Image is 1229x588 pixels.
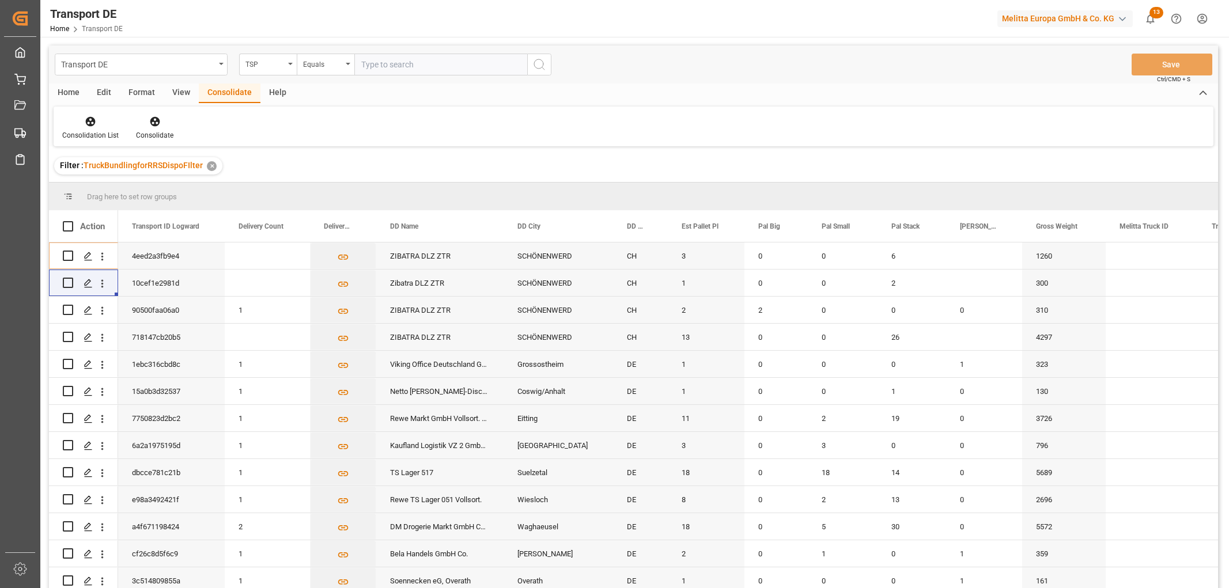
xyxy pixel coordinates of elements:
[118,486,225,513] div: e98a3492421f
[744,242,808,269] div: 0
[225,486,310,513] div: 1
[118,513,225,540] div: a4f671198424
[376,324,504,350] div: ZIBATRA DLZ ZTR
[504,459,613,485] div: Suelzetal
[613,378,668,404] div: DE
[878,351,946,377] div: 0
[668,270,744,296] div: 1
[878,270,946,296] div: 2
[207,161,217,171] div: ✕
[55,54,228,75] button: open menu
[960,222,998,230] span: [PERSON_NAME]
[225,297,310,323] div: 1
[1022,270,1106,296] div: 300
[1022,513,1106,540] div: 5572
[668,486,744,513] div: 8
[613,486,668,513] div: DE
[239,54,297,75] button: open menu
[504,432,613,458] div: [GEOGRAPHIC_DATA]
[118,378,225,404] div: 15a0b3d32537
[744,486,808,513] div: 0
[376,513,504,540] div: DM Drogerie Markt GmbH CO KG
[49,405,118,432] div: Press SPACE to select this row.
[946,486,1022,513] div: 0
[118,297,225,323] div: 90500faa06a0
[303,56,342,70] div: Equals
[808,270,878,296] div: 0
[878,378,946,404] div: 1
[376,270,504,296] div: Zibatra DLZ ZTR
[668,540,744,567] div: 2
[744,432,808,458] div: 0
[80,221,105,232] div: Action
[808,351,878,377] div: 0
[1022,459,1106,485] div: 5689
[88,84,120,103] div: Edit
[84,161,203,170] span: TruckBundlingforRRSDispoFIlter
[1120,222,1169,230] span: Melitta Truck ID
[118,432,225,458] div: 6a2a1975195d
[613,459,668,485] div: DE
[878,540,946,567] div: 0
[744,513,808,540] div: 0
[118,270,225,296] div: 10cef1e2981d
[1163,6,1189,32] button: Help Center
[613,540,668,567] div: DE
[225,351,310,377] div: 1
[808,540,878,567] div: 1
[504,351,613,377] div: Grossostheim
[878,513,946,540] div: 30
[613,351,668,377] div: DE
[682,222,719,230] span: Est Pallet Pl
[878,242,946,269] div: 6
[504,242,613,269] div: SCHÖNENWERD
[1022,432,1106,458] div: 796
[504,297,613,323] div: SCHÖNENWERD
[49,242,118,270] div: Press SPACE to select this row.
[504,486,613,513] div: Wiesloch
[225,405,310,431] div: 1
[87,192,177,201] span: Drag here to set row groups
[808,324,878,350] div: 0
[668,513,744,540] div: 18
[49,459,118,486] div: Press SPACE to select this row.
[49,324,118,351] div: Press SPACE to select this row.
[744,270,808,296] div: 0
[164,84,199,103] div: View
[1157,75,1190,84] span: Ctrl/CMD + S
[808,242,878,269] div: 0
[49,378,118,405] div: Press SPACE to select this row.
[627,222,644,230] span: DD Country
[997,10,1133,27] div: Melitta Europa GmbH & Co. KG
[245,56,285,70] div: TSP
[49,351,118,378] div: Press SPACE to select this row.
[527,54,551,75] button: search button
[946,297,1022,323] div: 0
[120,84,164,103] div: Format
[744,459,808,485] div: 0
[376,297,504,323] div: ZIBATRA DLZ ZTR
[376,351,504,377] div: Viking Office Deutschland GmbH
[225,513,310,540] div: 2
[878,405,946,431] div: 19
[1137,6,1163,32] button: show 13 new notifications
[49,270,118,297] div: Press SPACE to select this row.
[136,130,173,141] div: Consolidate
[668,405,744,431] div: 11
[1022,351,1106,377] div: 323
[376,432,504,458] div: Kaufland Logistik VZ 2 GmbH Co. KG
[878,432,946,458] div: 0
[946,378,1022,404] div: 0
[744,405,808,431] div: 0
[49,84,88,103] div: Home
[668,351,744,377] div: 1
[504,540,613,567] div: [PERSON_NAME]
[758,222,780,230] span: Pal Big
[808,432,878,458] div: 3
[613,270,668,296] div: CH
[808,297,878,323] div: 0
[118,324,225,350] div: 718147cb20b5
[822,222,850,230] span: Pal Small
[1022,540,1106,567] div: 359
[1022,242,1106,269] div: 1260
